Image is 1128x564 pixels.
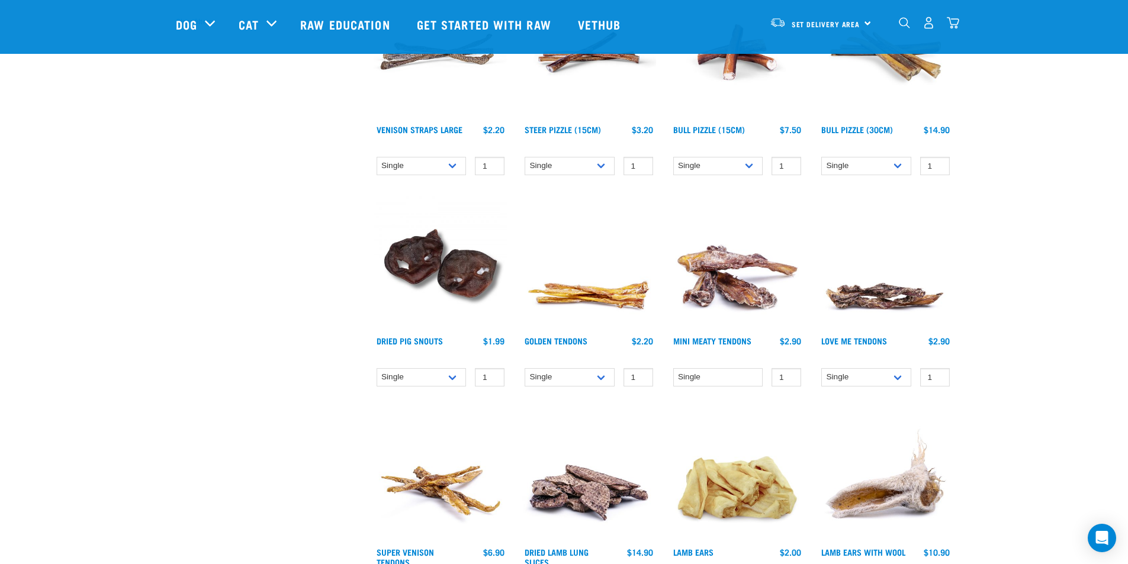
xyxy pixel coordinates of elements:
div: $2.20 [483,125,504,134]
a: Venison Straps Large [377,127,462,131]
a: Dried Pig Snouts [377,339,443,343]
a: Lamb Ears [673,550,714,554]
div: $2.90 [928,336,950,346]
input: 1 [624,157,653,175]
img: 1278 Lamb Ears Wool 01 [818,408,953,542]
a: Super Venison Tendons [377,550,434,563]
a: Mini Meaty Tendons [673,339,751,343]
input: 1 [624,368,653,386]
img: home-icon@2x.png [947,17,959,29]
div: $14.90 [924,125,950,134]
a: Dog [176,15,197,33]
img: Pile Of Love Tendons For Pets [818,196,953,331]
img: 1289 Mini Tendons 01 [670,196,805,331]
a: Dried Lamb Lung Slices [525,550,589,563]
input: 1 [772,157,801,175]
a: Bull Pizzle (30cm) [821,127,893,131]
img: home-icon-1@2x.png [899,17,910,28]
div: $10.90 [924,547,950,557]
div: $2.00 [780,547,801,557]
a: Get started with Raw [405,1,566,48]
img: Pile Of Lamb Ears Treat For Pets [670,408,805,542]
img: 1286 Super Tendons 01 [374,408,508,542]
span: Set Delivery Area [792,22,860,26]
input: 1 [475,368,504,386]
div: $3.20 [632,125,653,134]
input: 1 [920,368,950,386]
a: Raw Education [288,1,404,48]
div: $2.90 [780,336,801,346]
div: $2.20 [632,336,653,346]
div: $1.99 [483,336,504,346]
img: IMG 9990 [374,196,508,331]
a: Love Me Tendons [821,339,887,343]
div: $6.90 [483,547,504,557]
img: 1303 Lamb Lung Slices 01 [522,408,656,542]
a: Cat [239,15,259,33]
a: Lamb Ears with Wool [821,550,905,554]
img: 1293 Golden Tendons 01 [522,196,656,331]
img: user.png [923,17,935,29]
div: $14.90 [627,547,653,557]
img: van-moving.png [770,17,786,28]
a: Steer Pizzle (15cm) [525,127,601,131]
a: Bull Pizzle (15cm) [673,127,745,131]
a: Golden Tendons [525,339,587,343]
a: Vethub [566,1,636,48]
input: 1 [772,368,801,386]
div: $7.50 [780,125,801,134]
div: Open Intercom Messenger [1088,524,1116,552]
input: 1 [920,157,950,175]
input: 1 [475,157,504,175]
